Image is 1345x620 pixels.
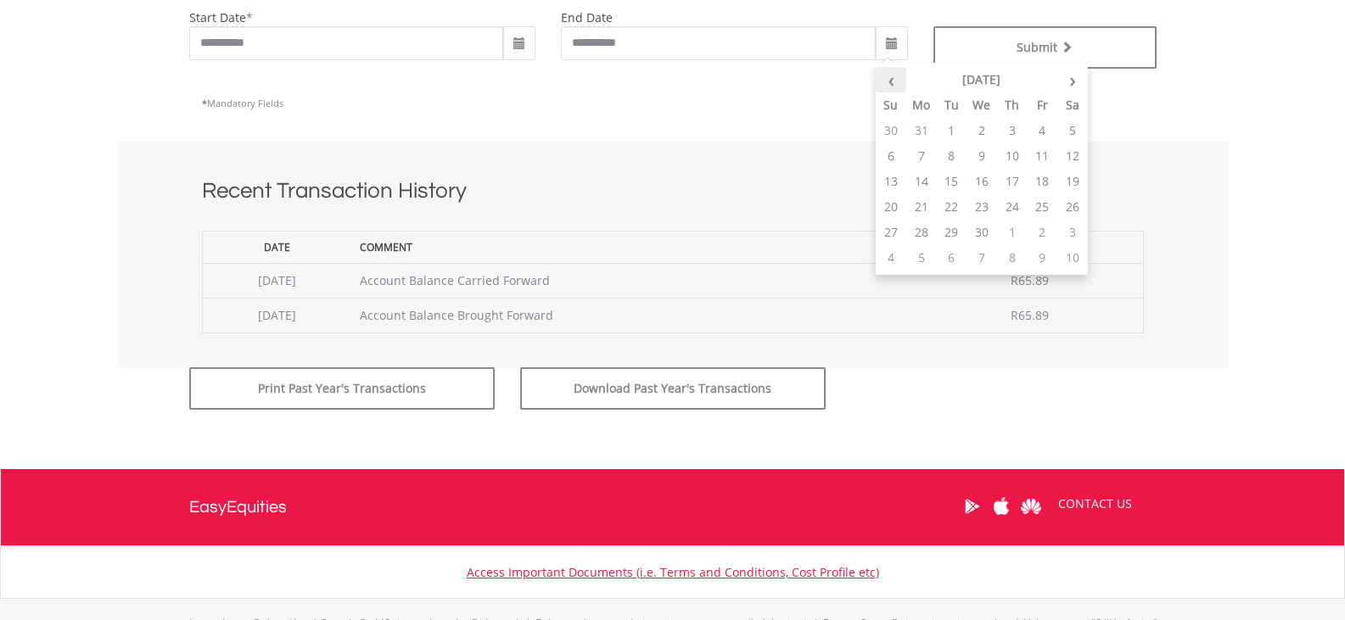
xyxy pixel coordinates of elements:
[906,118,937,143] td: 31
[906,220,937,245] td: 28
[1028,92,1058,118] th: Fr
[189,469,287,545] a: EasyEquities
[1011,272,1049,288] span: R65.89
[1057,220,1088,245] td: 3
[997,118,1028,143] td: 3
[1028,169,1058,194] td: 18
[997,194,1028,220] td: 24
[520,367,826,410] button: Download Past Year's Transactions
[957,480,987,533] a: Google Play
[351,231,916,263] th: Comment
[876,194,906,220] td: 20
[936,194,967,220] td: 22
[1028,194,1058,220] td: 25
[1057,169,1088,194] td: 19
[967,220,997,245] td: 30
[351,263,916,298] td: Account Balance Carried Forward
[906,143,937,169] td: 7
[202,263,351,298] td: [DATE]
[967,143,997,169] td: 9
[561,9,613,25] label: end date
[202,298,351,332] td: [DATE]
[202,231,351,263] th: Date
[1057,92,1088,118] th: Sa
[936,92,967,118] th: Tu
[189,9,246,25] label: start date
[906,245,937,271] td: 5
[1057,118,1088,143] td: 5
[1028,245,1058,271] td: 9
[936,169,967,194] td: 15
[202,176,1144,214] h1: Recent Transaction History
[1017,480,1046,533] a: Huawei
[997,220,1028,245] td: 1
[1057,194,1088,220] td: 26
[1057,143,1088,169] td: 12
[906,194,937,220] td: 21
[189,367,495,410] button: Print Past Year's Transactions
[936,118,967,143] td: 1
[967,245,997,271] td: 7
[1057,245,1088,271] td: 10
[1028,143,1058,169] td: 11
[936,220,967,245] td: 29
[876,118,906,143] td: 30
[997,143,1028,169] td: 10
[1011,307,1049,323] span: R65.89
[876,67,906,92] th: ‹
[906,67,1058,92] th: [DATE]
[933,26,1157,69] button: Submit
[1028,118,1058,143] td: 4
[967,118,997,143] td: 2
[967,169,997,194] td: 16
[876,92,906,118] th: Su
[997,169,1028,194] td: 17
[351,298,916,332] td: Account Balance Brought Forward
[876,245,906,271] td: 4
[876,169,906,194] td: 13
[967,194,997,220] td: 23
[1046,480,1144,528] a: CONTACT US
[936,143,967,169] td: 8
[1028,220,1058,245] td: 2
[467,564,879,580] a: Access Important Documents (i.e. Terms and Conditions, Cost Profile etc)
[876,143,906,169] td: 6
[997,92,1028,118] th: Th
[936,245,967,271] td: 6
[906,92,937,118] th: Mo
[997,245,1028,271] td: 8
[202,97,283,109] span: Mandatory Fields
[967,92,997,118] th: We
[1057,67,1088,92] th: ›
[987,480,1017,533] a: Apple
[906,169,937,194] td: 14
[876,220,906,245] td: 27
